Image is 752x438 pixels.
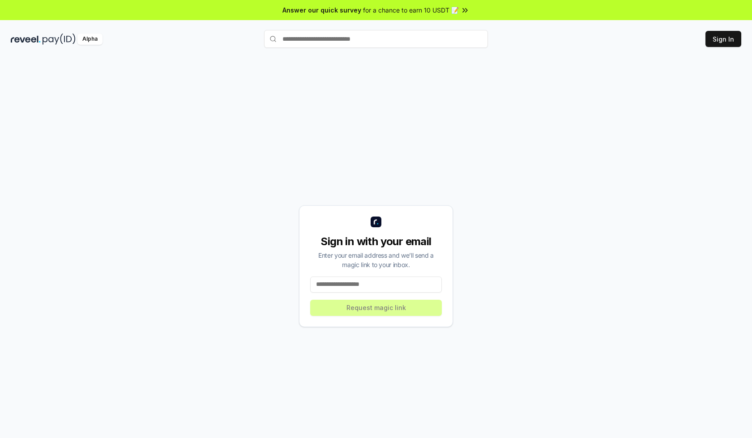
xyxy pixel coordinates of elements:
[705,31,741,47] button: Sign In
[371,217,381,227] img: logo_small
[310,234,442,249] div: Sign in with your email
[43,34,76,45] img: pay_id
[282,5,361,15] span: Answer our quick survey
[363,5,459,15] span: for a chance to earn 10 USDT 📝
[310,251,442,269] div: Enter your email address and we’ll send a magic link to your inbox.
[77,34,103,45] div: Alpha
[11,34,41,45] img: reveel_dark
